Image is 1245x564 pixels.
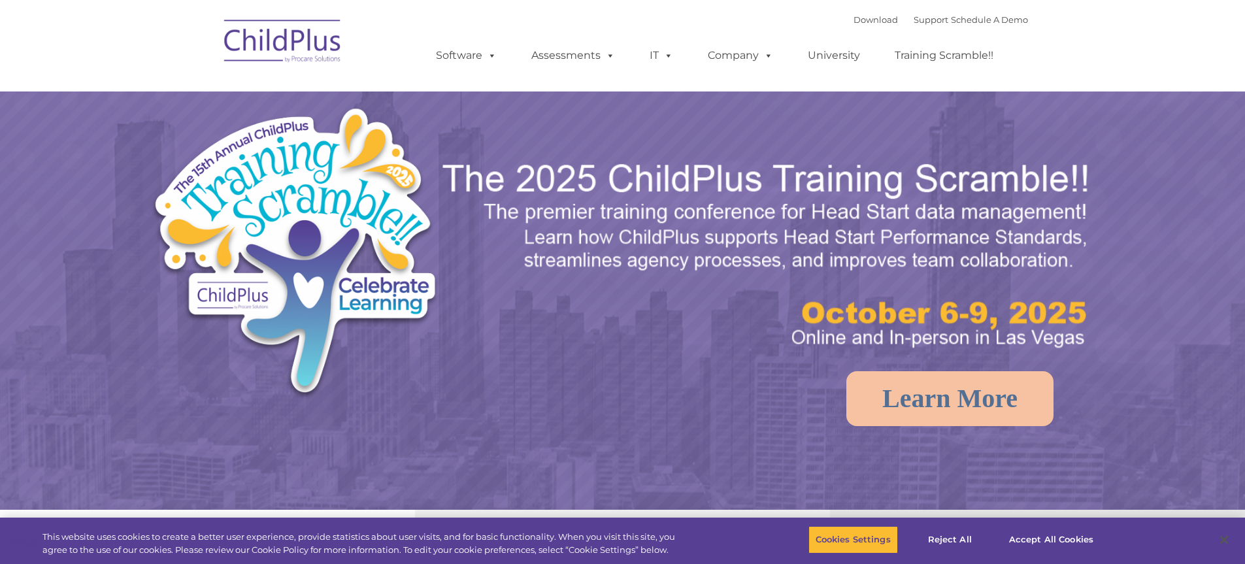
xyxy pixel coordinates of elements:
[909,526,991,554] button: Reject All
[914,14,948,25] a: Support
[951,14,1028,25] a: Schedule A Demo
[1210,525,1238,554] button: Close
[795,42,873,69] a: University
[808,526,898,554] button: Cookies Settings
[518,42,628,69] a: Assessments
[882,42,1006,69] a: Training Scramble!!
[423,42,510,69] a: Software
[42,531,685,556] div: This website uses cookies to create a better user experience, provide statistics about user visit...
[695,42,786,69] a: Company
[637,42,686,69] a: IT
[1002,526,1101,554] button: Accept All Cookies
[854,14,1028,25] font: |
[218,10,348,76] img: ChildPlus by Procare Solutions
[854,14,898,25] a: Download
[846,371,1054,426] a: Learn More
